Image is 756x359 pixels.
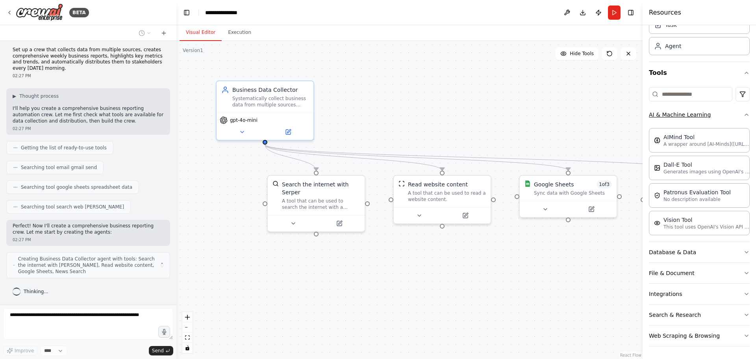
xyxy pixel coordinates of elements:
[663,196,731,203] p: No description available
[665,42,681,50] div: Agent
[13,237,164,243] div: 02:27 PM
[21,145,107,151] span: Getting the list of ready-to-use tools
[261,145,698,171] g: Edge from 9c4dc80e-4cfd-4020-aca8-4b5f28d10552 to 1833c3c7-49ba-4202-b777-f8a991bd7f85
[649,263,750,283] button: File & Document
[18,256,156,275] span: Creating Business Data Collector agent with tools: Search the internet with [PERSON_NAME], Read w...
[222,24,258,41] button: Execution
[232,86,309,94] div: Business Data Collector
[317,219,361,228] button: Open in side panel
[19,93,59,99] span: Thought process
[261,145,320,171] g: Edge from 9c4dc80e-4cfd-4020-aca8-4b5f28d10552 to 4293b873-5a90-4d89-8c6b-67076124f2bb
[205,9,245,17] nav: breadcrumb
[443,211,487,220] button: Open in side panel
[398,180,405,187] img: ScrapeWebsiteTool
[654,220,660,226] img: VisionTool
[157,28,170,38] button: Start a new chat
[649,13,750,61] div: Crew
[649,62,750,84] button: Tools
[69,8,89,17] div: BETA
[524,180,531,187] img: Google Sheets
[620,353,641,357] a: React Flow attribution
[152,348,164,354] span: Send
[663,161,750,169] div: Dall-E Tool
[570,50,594,57] span: Hide Tools
[649,125,750,242] div: AI & Machine Learning
[649,104,750,125] button: AI & Machine Learning
[24,288,48,295] span: Thinking...
[261,145,572,171] g: Edge from 9c4dc80e-4cfd-4020-aca8-4b5f28d10552 to 2fd21a83-7aab-4412-9d37-d6ca4dc58fa1
[13,223,164,235] p: Perfect! Now I'll create a comprehensive business reporting crew. Let me start by creating the ag...
[13,106,164,124] p: I'll help you create a comprehensive business reporting automation crew. Let me first check what ...
[13,126,164,132] div: 02:27 PM
[597,180,612,188] span: Number of enabled actions
[393,175,491,224] div: ScrapeWebsiteToolRead website contentA tool that can be used to read a website content.
[654,192,660,199] img: PatronusEvalTool
[261,145,446,171] g: Edge from 9c4dc80e-4cfd-4020-aca8-4b5f28d10552 to 4b3a1e60-b58e-4ae8-ae41-61f1d9c0f9ab
[266,127,310,137] button: Open in side panel
[534,180,574,188] div: Google Sheets
[15,348,34,354] span: Improve
[182,333,193,343] button: fit view
[158,326,170,338] button: Click to speak your automation idea
[649,84,750,353] div: Tools
[519,175,617,218] div: Google SheetsGoogle Sheets1of3Sync data with Google Sheets
[230,117,258,123] span: gpt-4o-mini
[663,133,750,141] div: AIMind Tool
[21,204,124,210] span: Searching tool search web [PERSON_NAME]
[13,73,164,79] div: 02:27 PM
[21,184,132,190] span: Searching tool google sheets spreadsheet data
[663,169,750,175] p: Generates images using OpenAI's Dall-E model.
[180,24,222,41] button: Visual Editor
[569,205,613,214] button: Open in side panel
[149,346,173,355] button: Send
[216,80,314,141] div: Business Data CollectorSystematically collect business data from multiple sources including web s...
[13,93,16,99] span: ▶
[408,190,486,203] div: A tool that can be used to read a website content.
[663,188,731,196] div: Patronus Evaluation Tool
[649,8,681,17] h4: Resources
[232,95,309,108] div: Systematically collect business data from multiple sources including web sources, Google Sheets, ...
[13,47,164,71] p: Set up a crew that collects data from multiple sources, creates comprehensive weekly business rep...
[282,198,360,210] div: A tool that can be used to search the internet with a search_query. Supports different search typ...
[272,180,279,187] img: SerperDevTool
[556,47,598,60] button: Hide Tools
[625,7,636,18] button: Hide right sidebar
[654,137,660,143] img: AIMindTool
[649,284,750,304] button: Integrations
[183,47,203,54] div: Version 1
[663,216,750,224] div: Vision Tool
[649,242,750,262] button: Database & Data
[182,312,193,322] button: zoom in
[408,180,468,188] div: Read website content
[267,175,365,232] div: SerperDevToolSearch the internet with SerperA tool that can be used to search the internet with a...
[16,4,63,21] img: Logo
[663,141,750,147] p: A wrapper around [AI-Minds]([URL][DOMAIN_NAME]). Useful for when you need answers to questions fr...
[13,93,59,99] button: ▶Thought process
[182,322,193,333] button: zoom out
[181,7,192,18] button: Hide left sidebar
[182,343,193,353] button: toggle interactivity
[182,312,193,353] div: React Flow controls
[21,164,97,171] span: Searching tool email gmail send
[654,165,660,171] img: DallETool
[534,190,612,196] div: Sync data with Google Sheets
[3,346,37,356] button: Improve
[649,326,750,346] button: Web Scraping & Browsing
[649,305,750,325] button: Search & Research
[663,224,750,230] p: This tool uses OpenAI's Vision API to describe the contents of an image.
[282,180,360,196] div: Search the internet with Serper
[135,28,154,38] button: Switch to previous chat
